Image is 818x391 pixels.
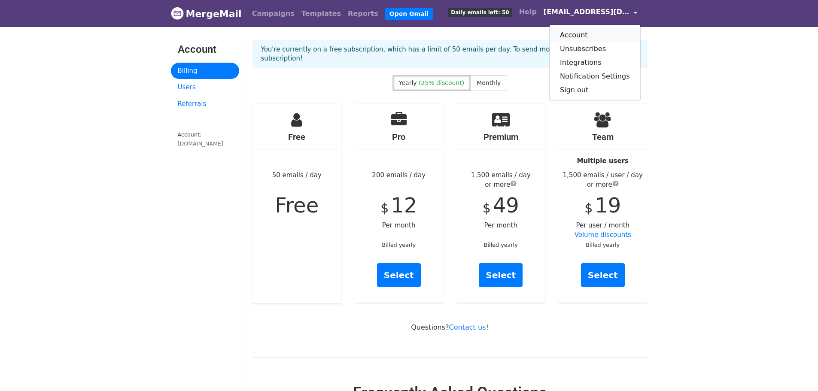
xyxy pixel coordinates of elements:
div: 1,500 emails / user / day or more [558,170,648,190]
span: 49 [493,193,519,217]
strong: Multiple users [577,157,629,165]
h4: Free [252,132,342,142]
a: Contact us [449,323,486,331]
h4: Premium [456,132,546,142]
a: Unsubscribes [550,42,640,56]
a: Select [581,263,625,287]
small: Billed yearly [484,242,518,248]
span: $ [380,200,389,215]
a: Account [550,28,640,42]
a: [EMAIL_ADDRESS][DOMAIN_NAME] [540,3,641,24]
div: 200 emails / day Per month [354,103,444,303]
a: Users [171,79,239,96]
span: Monthly [477,79,501,86]
span: (25% discount) [419,79,464,86]
a: Sign out [550,83,640,97]
span: 12 [391,193,417,217]
a: Reports [344,5,382,22]
span: Free [275,193,319,217]
div: Per month [456,103,546,303]
span: Daily emails left: 50 [448,8,512,17]
h4: Team [558,132,648,142]
div: [EMAIL_ADDRESS][DOMAIN_NAME] [549,24,641,101]
a: Select [377,263,421,287]
a: Open Gmail [385,8,433,20]
a: Notification Settings [550,70,640,83]
span: 19 [595,193,621,217]
small: Billed yearly [586,242,620,248]
div: Per user / month [558,103,648,303]
a: Campaigns [249,5,298,22]
a: Referrals [171,96,239,112]
h3: Account [178,43,232,56]
div: 1,500 emails / day or more [456,170,546,190]
span: $ [483,200,491,215]
a: Help [516,3,540,21]
span: Yearly [399,79,417,86]
small: Account: [178,131,232,148]
a: Integrations [550,56,640,70]
a: Select [479,263,523,287]
span: $ [584,200,593,215]
iframe: Chat Widget [775,350,818,391]
h4: Pro [354,132,444,142]
div: Tiện ích trò chuyện [775,350,818,391]
div: [DOMAIN_NAME] [178,139,232,148]
small: Billed yearly [382,242,416,248]
p: Questions? ! [252,323,648,332]
a: MergeMail [171,5,242,23]
a: Daily emails left: 50 [444,3,515,21]
img: MergeMail logo [171,7,184,20]
span: [EMAIL_ADDRESS][DOMAIN_NAME] [544,7,629,17]
div: 50 emails / day [252,103,342,303]
p: You're currently on a free subscription, which has a limit of 50 emails per day. To send more ema... [261,45,639,63]
a: Volume discounts [575,231,631,239]
a: Billing [171,63,239,79]
a: Templates [298,5,344,22]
